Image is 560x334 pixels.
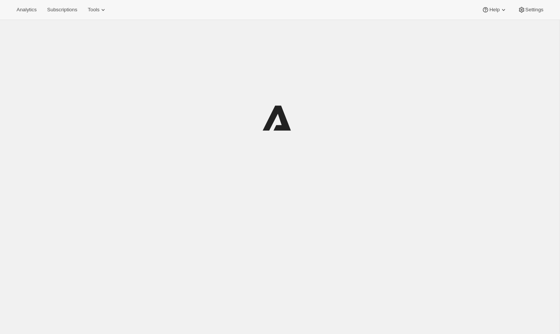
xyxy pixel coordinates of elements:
span: Settings [525,7,543,13]
span: Help [489,7,499,13]
button: Analytics [12,5,41,15]
span: Analytics [17,7,37,13]
button: Tools [83,5,111,15]
button: Subscriptions [43,5,82,15]
button: Help [477,5,511,15]
span: Tools [88,7,99,13]
span: Subscriptions [47,7,77,13]
button: Settings [513,5,548,15]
